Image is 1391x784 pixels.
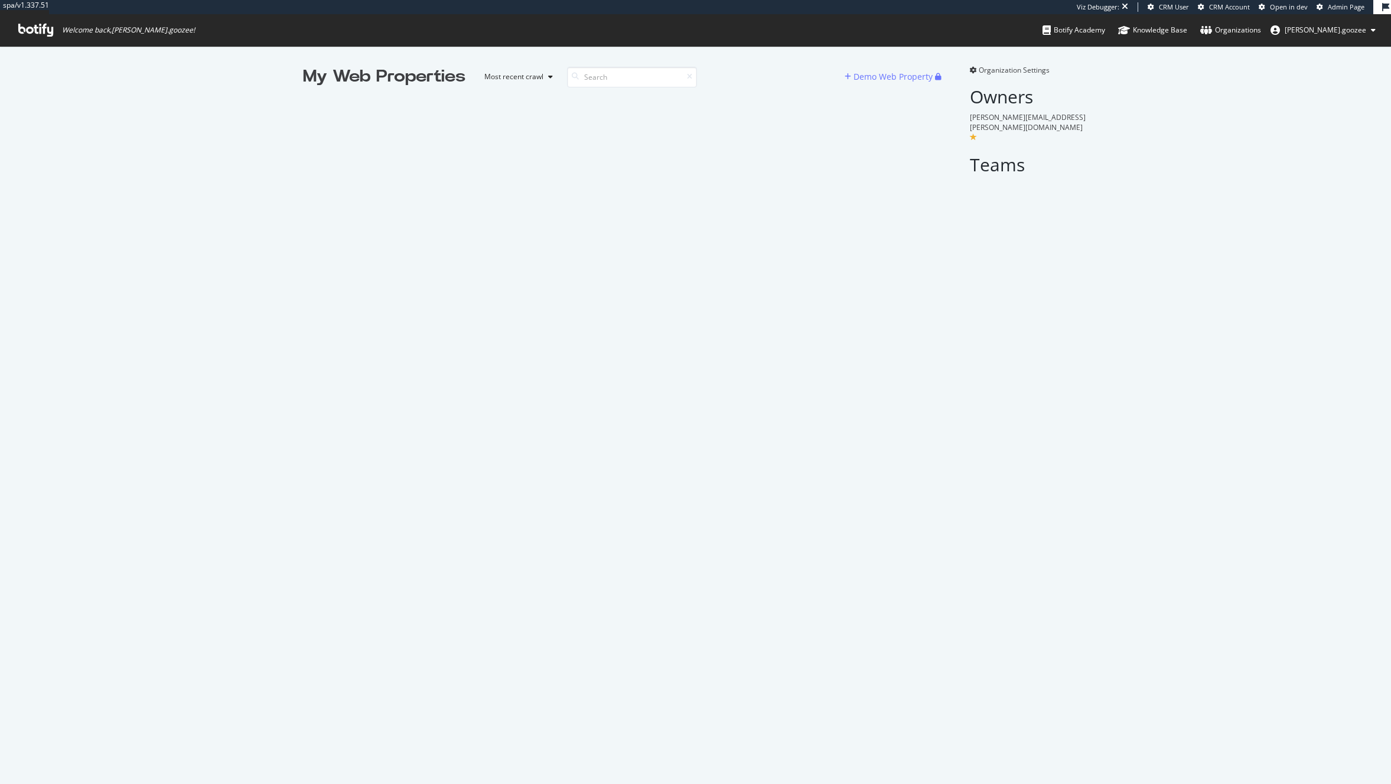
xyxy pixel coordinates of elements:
[1317,2,1364,12] a: Admin Page
[303,65,465,89] div: My Web Properties
[845,71,935,82] a: Demo Web Property
[1077,2,1119,12] div: Viz Debugger:
[1118,14,1187,46] a: Knowledge Base
[1261,21,1385,40] button: [PERSON_NAME].goozee
[845,67,935,86] button: Demo Web Property
[567,67,697,87] input: Search
[979,65,1050,75] span: Organization Settings
[1043,14,1105,46] a: Botify Academy
[1198,2,1250,12] a: CRM Account
[970,112,1086,132] span: [PERSON_NAME][EMAIL_ADDRESS][PERSON_NAME][DOMAIN_NAME]
[1328,2,1364,11] span: Admin Page
[970,155,1089,174] h2: Teams
[1159,2,1189,11] span: CRM User
[1200,24,1261,36] div: Organizations
[62,25,195,35] span: Welcome back, [PERSON_NAME].goozee !
[1118,24,1187,36] div: Knowledge Base
[1285,25,1366,35] span: fred.goozee
[1200,14,1261,46] a: Organizations
[484,73,543,80] div: Most recent crawl
[1148,2,1189,12] a: CRM User
[1270,2,1308,11] span: Open in dev
[1043,24,1105,36] div: Botify Academy
[1209,2,1250,11] span: CRM Account
[854,71,933,83] div: Demo Web Property
[1259,2,1308,12] a: Open in dev
[475,67,558,86] button: Most recent crawl
[970,87,1089,106] h2: Owners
